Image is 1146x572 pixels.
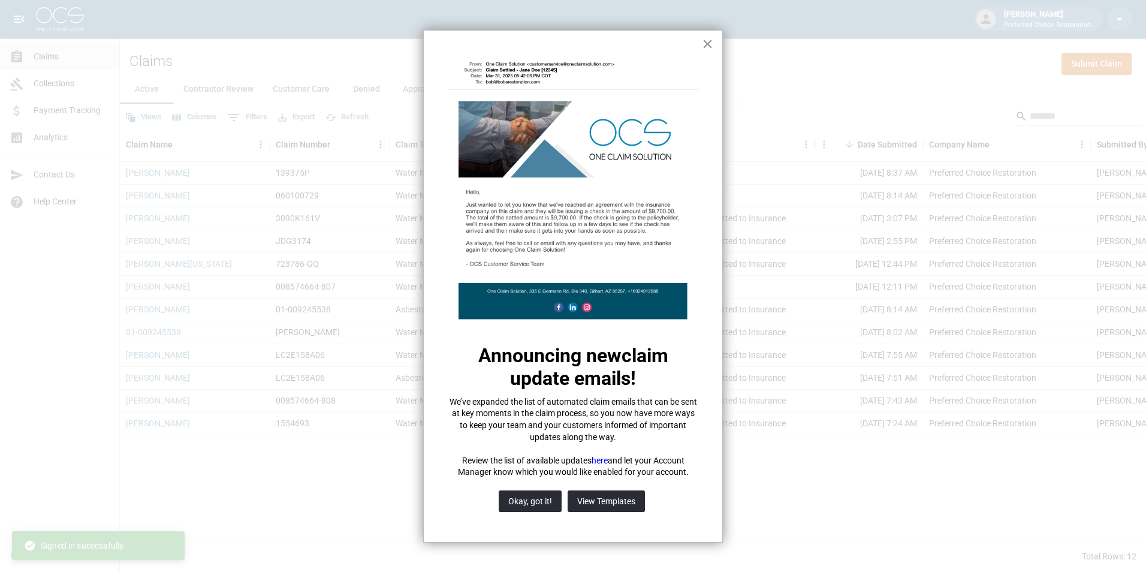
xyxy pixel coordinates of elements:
[448,396,698,443] p: We’ve expanded the list of automated claim emails that can be sent at key moments in the claim pr...
[510,344,673,390] strong: claim update emails
[462,456,592,465] span: Review the list of available updates
[499,490,562,512] button: Okay, got it!
[702,34,713,53] button: Close
[592,456,608,465] a: here
[631,367,636,390] span: !
[568,490,645,512] button: View Templates
[478,344,622,367] span: Announcing new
